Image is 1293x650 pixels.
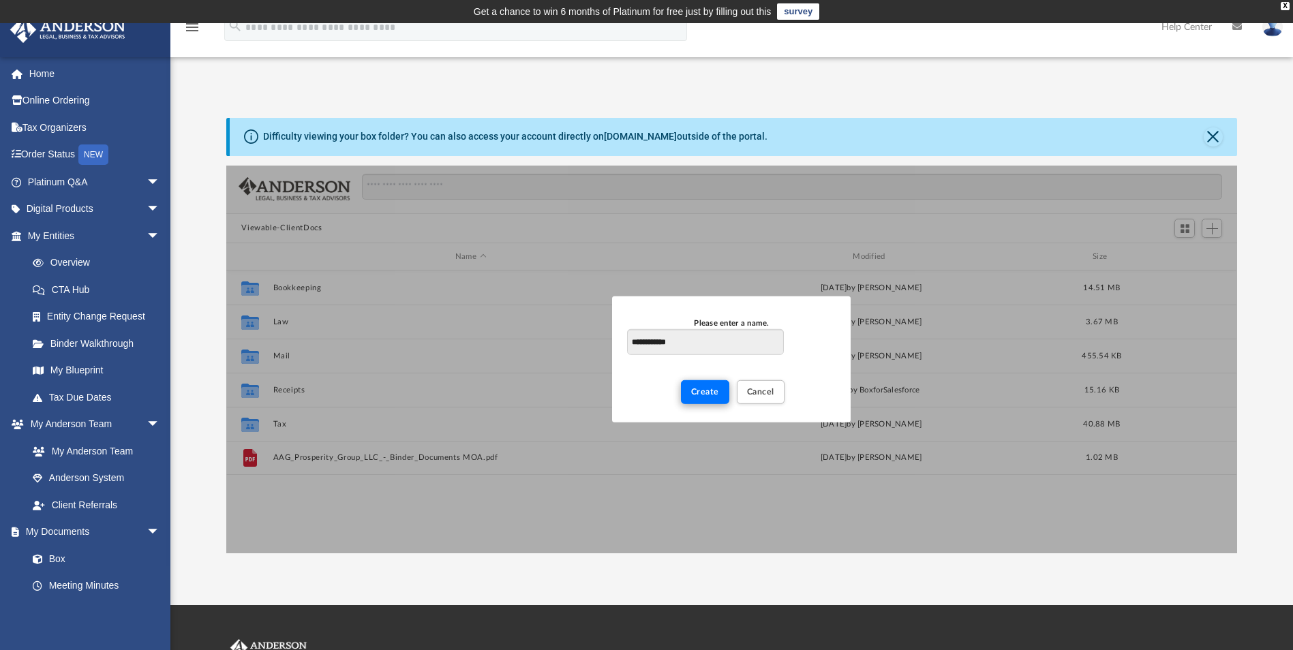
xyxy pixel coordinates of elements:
a: Client Referrals [19,491,174,519]
a: My Anderson Teamarrow_drop_down [10,411,174,438]
span: arrow_drop_down [147,222,174,250]
a: Entity Change Request [19,303,181,330]
a: Forms Library [19,599,167,626]
a: Box [19,545,167,572]
span: arrow_drop_down [147,519,174,546]
a: My Anderson Team [19,437,167,465]
span: arrow_drop_down [147,196,174,223]
a: Tax Due Dates [19,384,181,411]
i: search [228,18,243,33]
a: Overview [19,249,181,277]
a: My Entitiesarrow_drop_down [10,222,181,249]
a: My Blueprint [19,357,174,384]
a: Meeting Minutes [19,572,174,600]
a: menu [184,26,200,35]
img: User Pic [1262,17,1283,37]
a: Tax Organizers [10,114,181,141]
button: Cancel [737,380,785,404]
div: New Folder [612,296,851,422]
span: arrow_drop_down [147,411,174,439]
a: Home [10,60,181,87]
div: Difficulty viewing your box folder? You can also access your account directly on outside of the p... [263,129,767,144]
input: Please enter a name. [627,329,783,355]
a: Order StatusNEW [10,141,181,169]
a: CTA Hub [19,276,181,303]
span: Cancel [747,388,774,396]
div: Please enter a name. [627,317,836,329]
a: My Documentsarrow_drop_down [10,519,174,546]
img: Anderson Advisors Platinum Portal [6,16,130,43]
span: arrow_drop_down [147,168,174,196]
a: Online Ordering [10,87,181,114]
a: Platinum Q&Aarrow_drop_down [10,168,181,196]
span: Create [691,388,719,396]
button: Create [681,380,729,404]
a: Binder Walkthrough [19,330,181,357]
div: NEW [78,144,108,165]
a: survey [777,3,819,20]
a: Anderson System [19,465,174,492]
button: Close [1204,127,1223,146]
a: Digital Productsarrow_drop_down [10,196,181,223]
i: menu [184,19,200,35]
div: Get a chance to win 6 months of Platinum for free just by filling out this [474,3,772,20]
a: [DOMAIN_NAME] [604,131,677,142]
div: close [1281,2,1290,10]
